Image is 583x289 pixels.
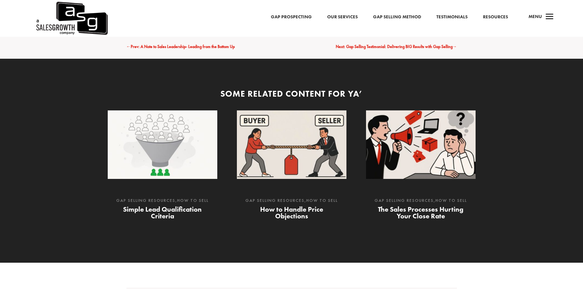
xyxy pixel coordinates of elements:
[114,197,211,204] p: ,
[131,44,235,49] span: Prev: A Note to Sales Leadership- Leading from the Bottom Up
[336,44,453,49] span: Next: Gap Selling Testimonial: Delivering BIG Results with Gap Selling
[116,198,175,203] a: Gap Selling Resources
[435,198,467,203] a: How to Sell
[327,13,358,21] a: Our Services
[378,205,463,220] a: The Sales Processes Hurting Your Close Rate
[544,11,556,23] span: a
[237,110,346,179] img: How to Handle Price Objections
[243,197,340,204] p: ,
[453,44,457,49] span: →
[260,205,323,220] a: How to Handle Price Objections
[126,43,235,50] a: ←Prev: A Note to Sales Leadership- Leading from the Bottom Up
[126,44,131,49] span: ←
[483,13,508,21] a: Resources
[245,198,305,203] a: Gap Selling Resources
[306,198,338,203] a: How to Sell
[336,43,457,50] a: Next: Gap Selling Testimonial: Delivering BIG Results with Gap Selling→
[373,13,421,21] a: Gap Selling Method
[177,198,209,203] a: How to Sell
[123,205,202,220] a: Simple Lead Qualification Criteria
[375,198,434,203] a: Gap Selling Resources
[108,110,217,179] img: Simple Lead Qualification Criteria
[529,13,542,20] span: Menu
[372,197,469,204] p: ,
[271,13,312,21] a: Gap Prospecting
[436,13,468,21] a: Testimonials
[366,110,476,179] img: The Sales Processes Hurting Your Close Rate
[108,88,475,100] div: Some Related Content for Ya’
